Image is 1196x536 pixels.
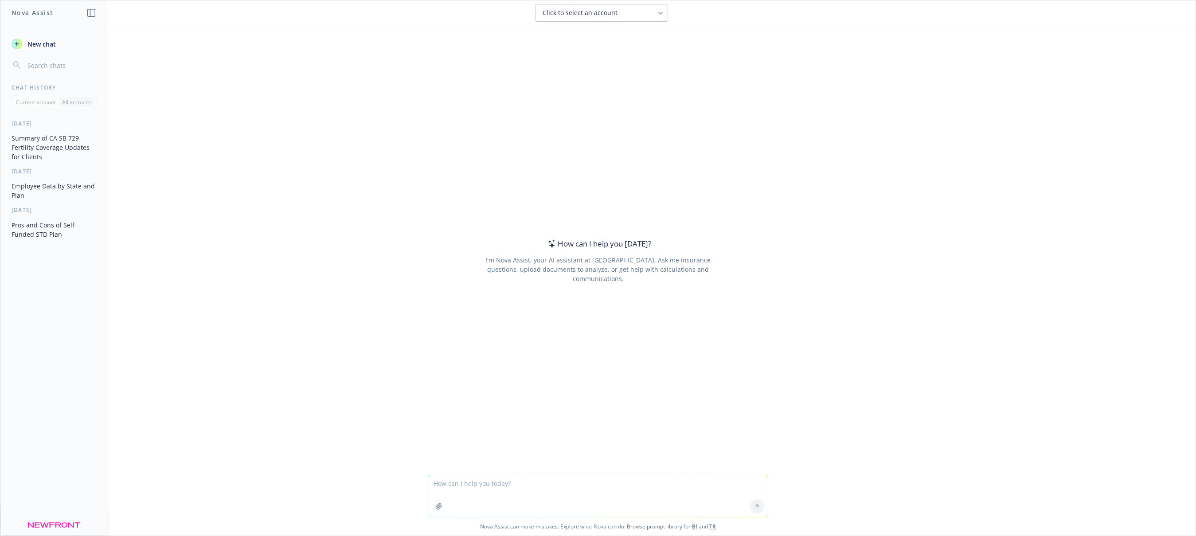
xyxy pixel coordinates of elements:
[16,98,56,106] p: Current account
[8,218,100,242] button: Pros and Cons of Self-Funded STD Plan
[1,84,107,91] div: Chat History
[473,255,723,283] div: I'm Nova Assist, your AI assistant at [GEOGRAPHIC_DATA]. Ask me insurance questions, upload docum...
[1,168,107,175] div: [DATE]
[26,59,96,71] input: Search chats
[12,8,53,17] h1: Nova Assist
[26,39,56,49] span: New chat
[62,98,92,106] p: All accounts
[8,179,100,203] button: Employee Data by State and Plan
[535,4,668,22] button: Click to select an account
[692,523,697,530] a: BI
[8,131,100,164] button: Summary of CA SB 729 Fertility Coverage Updates for Clients
[1,120,107,127] div: [DATE]
[1,206,107,214] div: [DATE]
[4,517,1192,536] span: Nova Assist can make mistakes. Explore what Nova can do: Browse prompt library for and
[8,36,100,52] button: New chat
[545,238,651,250] div: How can I help you [DATE]?
[709,523,716,530] a: TR
[543,8,618,17] span: Click to select an account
